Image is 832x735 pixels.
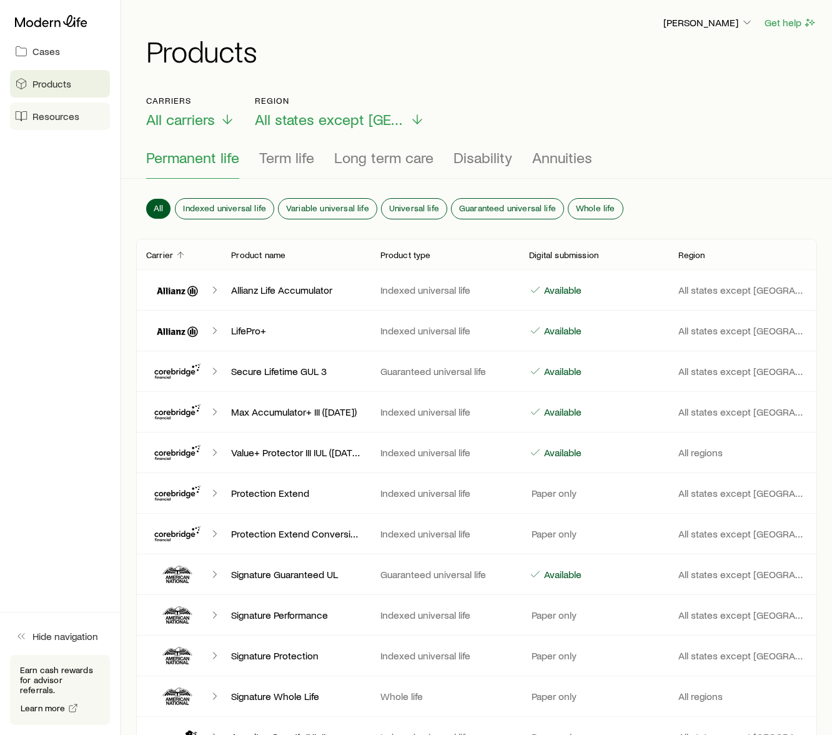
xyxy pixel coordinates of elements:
p: Product type [380,250,431,260]
p: Indexed universal life [380,324,509,337]
span: Disability [453,149,512,166]
button: Whole life [568,199,623,219]
button: [PERSON_NAME] [663,16,754,31]
span: All carriers [146,111,215,128]
p: Available [542,568,582,581]
p: Max Accumulator+ III ([DATE]) [231,406,360,418]
p: Indexed universal life [380,527,509,540]
p: Protection Extend [231,487,360,499]
p: Value+ Protector III IUL ([DATE]) [231,446,360,459]
p: Signature Guaranteed UL [231,568,360,581]
p: [PERSON_NAME] [663,16,753,29]
span: Term life [259,149,314,166]
button: RegionAll states except [GEOGRAPHIC_DATA] [255,96,425,129]
div: Product types [146,149,807,179]
button: Variable universal life [279,199,377,219]
span: All states except [GEOGRAPHIC_DATA] [255,111,405,128]
a: Resources [10,102,110,130]
p: Indexed universal life [380,609,509,621]
button: Universal life [382,199,447,219]
p: All states except [GEOGRAPHIC_DATA] [678,365,807,377]
p: Guaranteed universal life [380,568,509,581]
p: All regions [678,446,807,459]
span: Whole life [576,203,615,213]
a: Products [10,70,110,97]
p: Paper only [529,609,577,621]
span: Universal life [389,203,439,213]
p: All states except [GEOGRAPHIC_DATA] [678,406,807,418]
span: Long term care [334,149,433,166]
p: All regions [678,690,807,702]
h1: Products [146,36,817,66]
p: Product name [231,250,285,260]
span: Products [32,77,71,90]
p: Carriers [146,96,235,106]
span: Guaranteed universal life [459,203,556,213]
p: Allianz Life Accumulator [231,284,360,296]
p: All states except [GEOGRAPHIC_DATA] [678,487,807,499]
p: Available [542,446,582,459]
p: Paper only [529,690,577,702]
span: Indexed universal life [183,203,266,213]
p: Available [542,406,582,418]
span: Annuities [532,149,592,166]
p: Whole life [380,690,509,702]
button: Guaranteed universal life [452,199,563,219]
p: Guaranteed universal life [380,365,509,377]
span: Hide navigation [32,630,98,642]
button: CarriersAll carriers [146,96,235,129]
button: Hide navigation [10,622,110,650]
p: Indexed universal life [380,284,509,296]
p: All states except [GEOGRAPHIC_DATA] [678,609,807,621]
p: Signature Protection [231,649,360,662]
a: Cases [10,37,110,65]
span: Cases [32,45,60,57]
span: Variable universal life [286,203,369,213]
p: Indexed universal life [380,406,509,418]
p: All states except [GEOGRAPHIC_DATA] [678,324,807,337]
p: Indexed universal life [380,487,509,499]
p: Region [678,250,705,260]
p: All states except [GEOGRAPHIC_DATA] [678,284,807,296]
p: All states except [GEOGRAPHIC_DATA] [678,527,807,540]
button: Indexed universal life [176,199,274,219]
p: Protection Extend Conversion [231,527,360,540]
span: Resources [32,110,79,122]
p: Digital submission [529,250,598,260]
span: Permanent life [146,149,239,166]
p: Indexed universal life [380,649,509,662]
span: All [154,203,163,213]
p: Region [255,96,425,106]
p: Paper only [529,649,577,662]
p: Earn cash rewards for advisor referrals. [20,665,100,695]
span: Learn more [21,704,66,712]
p: Signature Performance [231,609,360,621]
p: All states except [GEOGRAPHIC_DATA] [678,568,807,581]
p: Indexed universal life [380,446,509,459]
button: All [146,199,171,219]
p: Available [542,365,582,377]
p: All states except [GEOGRAPHIC_DATA] [678,649,807,662]
p: LifePro+ [231,324,360,337]
p: Secure Lifetime GUL 3 [231,365,360,377]
button: Get help [764,16,817,30]
p: Paper only [529,527,577,540]
p: Carrier [146,250,173,260]
p: Available [542,324,582,337]
p: Paper only [529,487,577,499]
p: Signature Whole Life [231,690,360,702]
div: Earn cash rewards for advisor referrals.Learn more [10,655,110,725]
p: Available [542,284,582,296]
